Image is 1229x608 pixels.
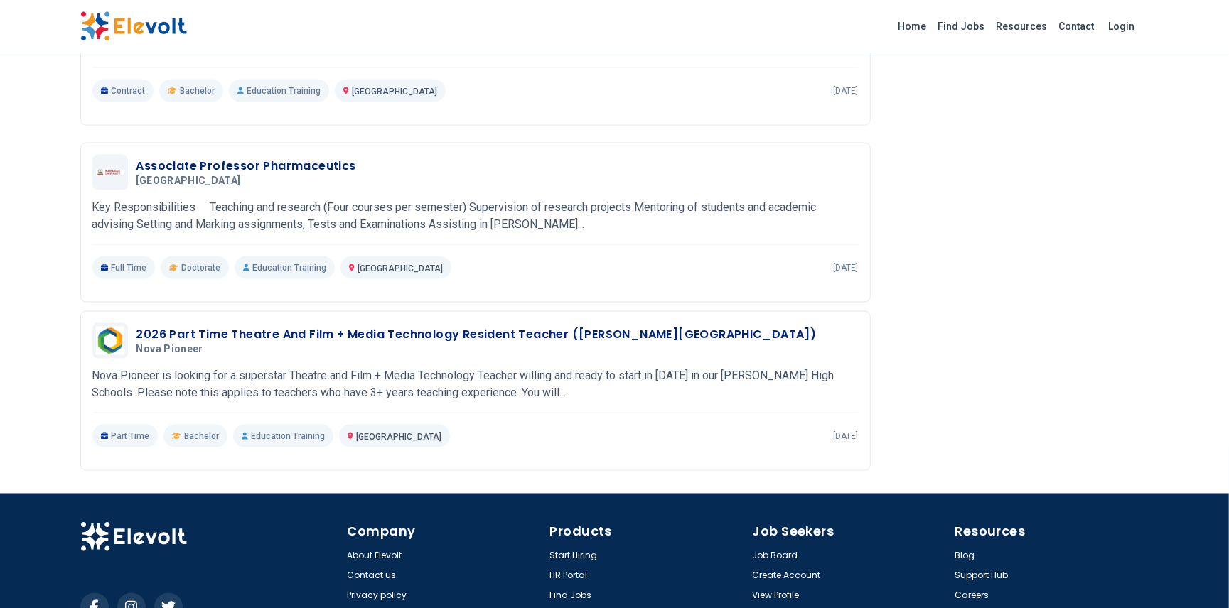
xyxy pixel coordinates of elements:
span: [GEOGRAPHIC_DATA] [352,87,437,97]
a: Home [893,15,933,38]
a: Job Board [753,550,798,562]
p: Key Responsibilities Teaching and research (Four courses per semester) Supervision of research pr... [92,199,859,233]
a: Careers [955,590,989,602]
p: [DATE] [834,262,859,273]
p: Contract [92,80,154,102]
p: [DATE] [834,430,859,442]
p: Full Time [92,256,156,279]
p: Education Training [229,80,329,102]
p: Nova Pioneer is looking for a superstar Theatre and Film + Media Technology Teacher willing and r... [92,367,859,401]
h4: Resources [955,522,1149,542]
h4: Company [348,522,542,542]
a: HR Portal [550,570,588,582]
h4: Products [550,522,744,542]
img: Nova Pioneer [96,327,124,355]
span: [GEOGRAPHIC_DATA] [356,432,441,442]
a: About Elevolt [348,550,402,562]
a: Privacy policy [348,590,407,602]
span: [GEOGRAPHIC_DATA] [136,175,241,188]
h4: Job Seekers [753,522,947,542]
img: Elevolt [80,522,187,552]
p: Education Training [235,256,335,279]
a: Blog [955,550,975,562]
span: [GEOGRAPHIC_DATA] [358,264,443,273]
a: Find Jobs [550,590,592,602]
a: Contact us [348,570,397,582]
a: Nova Pioneer2026 Part Time Theatre And Film + Media Technology Resident Teacher ([PERSON_NAME][GE... [92,323,859,447]
img: Elevolt [80,11,187,41]
span: Bachelor [184,430,219,442]
a: Support Hub [955,570,1009,582]
h3: 2026 Part Time Theatre And Film + Media Technology Resident Teacher ([PERSON_NAME][GEOGRAPHIC_DATA]) [136,326,817,343]
a: Kabarak UniversityAssociate Professor Pharmaceutics[GEOGRAPHIC_DATA]Key Responsibilities Teaching... [92,155,859,279]
p: [DATE] [834,85,859,97]
iframe: Chat Widget [1158,540,1229,608]
span: Nova Pioneer [136,343,203,356]
h3: Associate Professor Pharmaceutics [136,158,356,175]
a: Resources [991,15,1053,38]
a: Contact [1053,15,1100,38]
span: Doctorate [181,262,220,273]
p: Part Time [92,425,159,447]
a: Find Jobs [933,15,991,38]
a: Create Account [753,570,821,582]
a: View Profile [753,590,800,602]
p: Education Training [233,425,333,447]
span: Bachelor [180,85,215,97]
img: Kabarak University [96,170,124,175]
a: Login [1100,12,1144,40]
a: Start Hiring [550,550,598,562]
